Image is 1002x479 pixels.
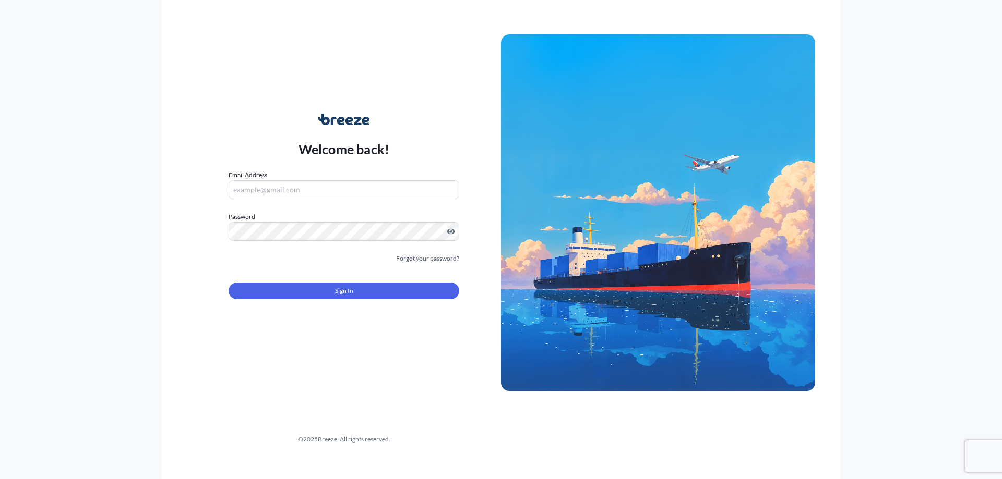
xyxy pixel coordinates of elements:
[229,170,267,180] label: Email Address
[501,34,815,391] img: Ship illustration
[396,253,459,264] a: Forgot your password?
[229,212,459,222] label: Password
[187,434,501,445] div: © 2025 Breeze. All rights reserved.
[299,141,390,157] p: Welcome back!
[447,227,455,236] button: Show password
[229,180,459,199] input: example@gmail.com
[335,286,353,296] span: Sign In
[229,283,459,299] button: Sign In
